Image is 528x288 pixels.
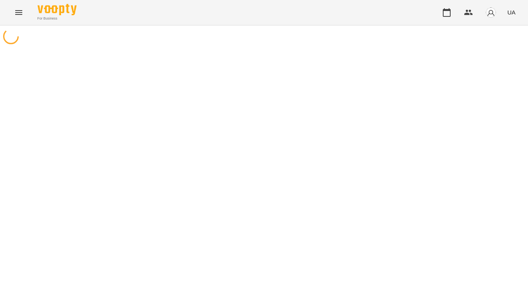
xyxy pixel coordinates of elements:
img: avatar_s.png [485,7,496,18]
span: For Business [38,16,77,21]
img: Voopty Logo [38,4,77,15]
button: Menu [9,3,28,22]
span: UA [507,8,515,16]
button: UA [504,5,519,20]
